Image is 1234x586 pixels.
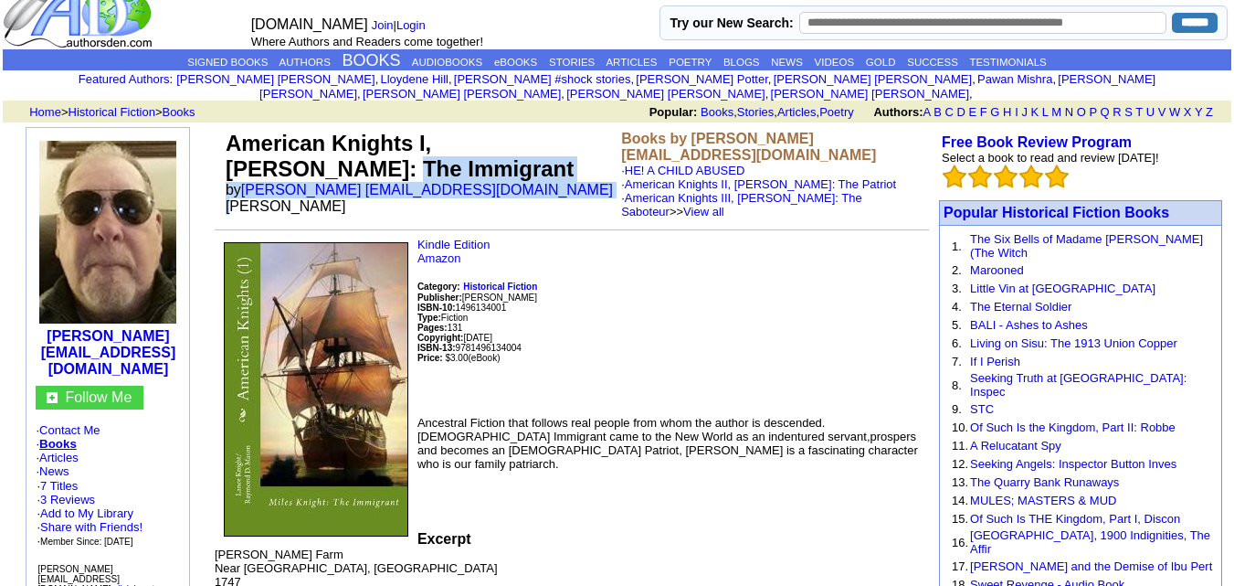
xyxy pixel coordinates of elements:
a: R [1113,105,1121,119]
font: · [621,164,896,218]
a: View all [683,205,724,218]
font: i [452,75,454,85]
font: 131 [417,323,462,333]
a: E [968,105,976,119]
a: Home [29,105,61,119]
a: V [1158,105,1166,119]
a: P [1089,105,1096,119]
a: [PERSON_NAME] [EMAIL_ADDRESS][DOMAIN_NAME] [41,328,176,377]
a: H [1003,105,1011,119]
a: C [944,105,953,119]
a: [PERSON_NAME] [PERSON_NAME] [774,72,972,86]
font: Select a book to read and review [DATE]! [942,151,1159,165]
img: bigemptystars.png [994,165,1018,188]
a: POETRY [669,57,712,68]
a: Articles [39,451,79,464]
a: X [1184,105,1192,119]
a: Lloydene Hill [380,72,448,86]
font: i [976,75,977,85]
font: [PERSON_NAME] [417,293,537,303]
b: Popular: [649,105,698,119]
font: Follow Me [65,389,132,405]
font: American Knights I, [PERSON_NAME]: The Immigrant [226,131,574,181]
a: J [1021,105,1028,119]
a: Stories [737,105,774,119]
font: 2. [952,263,962,277]
a: BOOKS [343,51,401,69]
font: Excerpt [417,531,471,547]
a: Contact Me [39,423,100,437]
a: G [990,105,999,119]
font: 16. [952,536,968,549]
a: Featured Authors [79,72,170,86]
font: | [372,18,432,32]
font: i [634,75,636,85]
a: T [1135,105,1143,119]
font: · · [37,479,142,548]
font: 3. [952,282,962,295]
b: Authors: [873,105,923,119]
a: AUTHORS [279,57,331,68]
a: A [923,105,931,119]
a: ARTICLES [606,57,657,68]
a: B [933,105,942,119]
a: 7 Titles [40,479,78,493]
font: by [PERSON_NAME] [226,182,613,214]
a: Books [39,437,77,451]
font: Member Since: [DATE] [40,537,133,547]
font: · · · [37,506,142,548]
a: STORIES [549,57,595,68]
font: , , , [649,105,1229,119]
a: W [1169,105,1180,119]
b: Price: [417,353,443,363]
label: Try our New Search: [670,16,793,30]
a: [PERSON_NAME] and the Demise of Ibu Pert [970,559,1212,573]
font: Copyright: [417,333,464,343]
a: 3 Reviews [40,493,95,506]
a: Poetry [819,105,854,119]
img: bigemptystars.png [1045,165,1069,188]
font: 1. [952,240,962,253]
a: [PERSON_NAME] #shock stories [454,72,631,86]
font: i [1056,75,1058,85]
a: News [39,464,69,478]
font: 4. [952,300,962,314]
a: [PERSON_NAME] [EMAIL_ADDRESS][DOMAIN_NAME] [241,182,613,197]
a: American Knights III, [PERSON_NAME]: The Saboteur [621,191,861,218]
a: Books [701,105,733,119]
a: Share with Friends! [40,520,142,534]
img: bigemptystars.png [943,165,966,188]
a: If I Perish [970,355,1020,368]
font: 9781496134004 [417,343,522,353]
a: Login [396,18,426,32]
a: eBOOKS [494,57,537,68]
font: i [361,90,363,100]
a: [PERSON_NAME] [PERSON_NAME] [771,87,969,101]
a: Kindle Edition [417,238,490,251]
b: Type: [417,313,441,323]
b: Category: [417,282,460,292]
img: 62784.jpg [224,242,408,537]
font: 17. [952,559,968,573]
b: Historical Fiction [463,282,537,292]
a: Y [1195,105,1202,119]
font: Where Authors and Readers come together! [251,35,483,48]
a: Popular Historical Fiction Books [944,205,1169,220]
a: Little Vin at [GEOGRAPHIC_DATA] [970,282,1155,295]
a: VIDEOS [815,57,854,68]
a: TESTIMONIALS [969,57,1046,68]
b: ISBN-10: [417,303,456,313]
a: The Six Bells of Madame [PERSON_NAME] (The Witch [970,232,1203,260]
a: The Eternal Soldier [970,300,1071,314]
a: Z [1206,105,1213,119]
font: : [79,72,173,86]
font: , , , , , , , , , , [176,72,1155,101]
font: 5. [952,318,962,332]
font: 11. [952,439,968,453]
a: Pawan Mishra [977,72,1052,86]
a: [PERSON_NAME] Potter [636,72,768,86]
font: · · · · [36,423,180,549]
font: 7. [952,355,962,368]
